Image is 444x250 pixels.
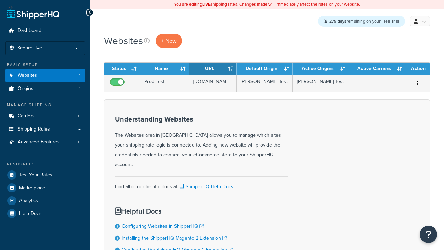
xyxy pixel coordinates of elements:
a: Configuring Websites in ShipperHQ [122,223,204,230]
a: Analytics [5,194,85,207]
div: remaining on your Free Trial [318,16,405,27]
a: Installing the ShipperHQ Magento 2 Extension [122,234,227,242]
span: Analytics [19,198,38,204]
span: 0 [78,113,80,119]
a: ShipperHQ Help Docs [178,183,233,190]
li: Origins [5,82,85,95]
a: + New [156,34,182,48]
div: The Websites area in [GEOGRAPHIC_DATA] allows you to manage which sites your shipping rate logic ... [115,115,288,169]
td: Prod Test [140,75,189,92]
span: Shipping Rules [18,126,50,132]
th: Action [405,62,430,75]
span: 0 [78,139,80,145]
b: LIVE [202,1,211,7]
a: Carriers 0 [5,110,85,123]
a: Help Docs [5,207,85,220]
a: Advanced Features 0 [5,136,85,149]
th: Name: activate to sort column ascending [140,62,189,75]
span: Scope: Live [17,45,42,51]
li: Advanced Features [5,136,85,149]
th: Status: activate to sort column ascending [104,62,140,75]
strong: 279 days [329,18,347,24]
a: Test Your Rates [5,169,85,181]
span: 1 [79,73,80,78]
th: URL: activate to sort column ascending [189,62,237,75]
td: [PERSON_NAME] Test [237,75,293,92]
th: Default Origin: activate to sort column ascending [237,62,293,75]
span: Marketplace [19,185,45,191]
li: Websites [5,69,85,82]
a: Websites 1 [5,69,85,82]
td: [DOMAIN_NAME] [189,75,237,92]
th: Active Origins: activate to sort column ascending [293,62,349,75]
a: Shipping Rules [5,123,85,136]
td: [PERSON_NAME] Test [293,75,349,92]
span: Test Your Rates [19,172,52,178]
span: Websites [18,73,37,78]
div: Basic Setup [5,62,85,68]
a: ShipperHQ Home [7,5,59,19]
span: Advanced Features [18,139,60,145]
h1: Websites [104,34,143,48]
span: + New [161,37,177,45]
h3: Helpful Docs [115,207,240,215]
a: Dashboard [5,24,85,37]
a: Marketplace [5,182,85,194]
div: Find all of our helpful docs at: [115,176,288,192]
li: Carriers [5,110,85,123]
div: Manage Shipping [5,102,85,108]
span: 1 [79,86,80,92]
span: Help Docs [19,211,42,217]
div: Resources [5,161,85,167]
span: Origins [18,86,33,92]
a: Origins 1 [5,82,85,95]
th: Active Carriers: activate to sort column ascending [349,62,405,75]
span: Dashboard [18,28,41,34]
button: Open Resource Center [420,226,437,243]
h3: Understanding Websites [115,115,288,123]
span: Carriers [18,113,35,119]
